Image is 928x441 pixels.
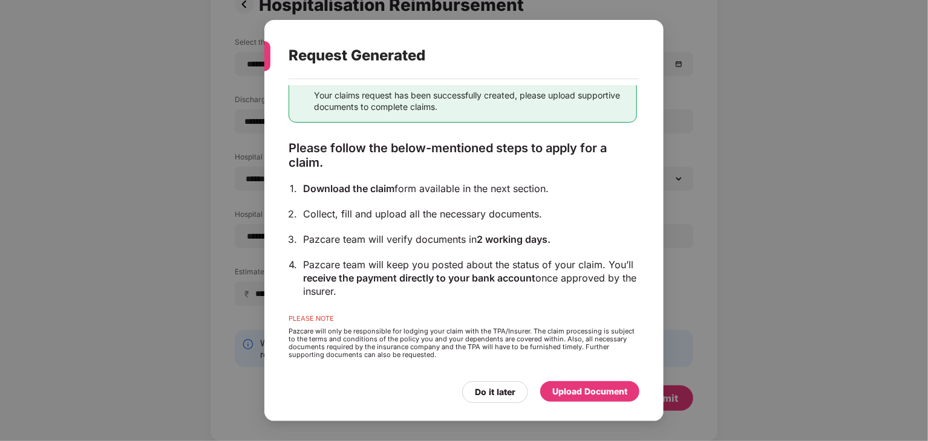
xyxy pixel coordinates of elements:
div: Please follow the below-mentioned steps to apply for a claim. [289,141,637,170]
div: Upload Document [552,385,627,398]
div: Do it later [475,385,515,399]
div: form available in the next section. [303,182,637,195]
div: 1. [290,182,297,195]
div: 3. [288,233,297,246]
div: Pazcare team will verify documents in [303,233,637,246]
span: Download the claim [303,182,394,195]
div: PLEASE NOTE [289,315,637,327]
div: Your claims request has been successfully created, please upload supportive documents to complete... [314,89,627,112]
div: Request Generated [289,32,610,79]
span: 2 working days. [477,233,551,245]
span: receive the payment directly to your bank account [303,272,535,284]
div: Collect, fill and upload all the necessary documents. [303,207,637,220]
div: Pazcare will only be responsible for lodging your claim with the TPA/Insurer. The claim processin... [289,327,637,359]
div: 4. [289,258,297,271]
div: 2. [288,207,297,220]
div: Pazcare team will keep you posted about the status of your claim. You’ll once approved by the ins... [303,258,637,298]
